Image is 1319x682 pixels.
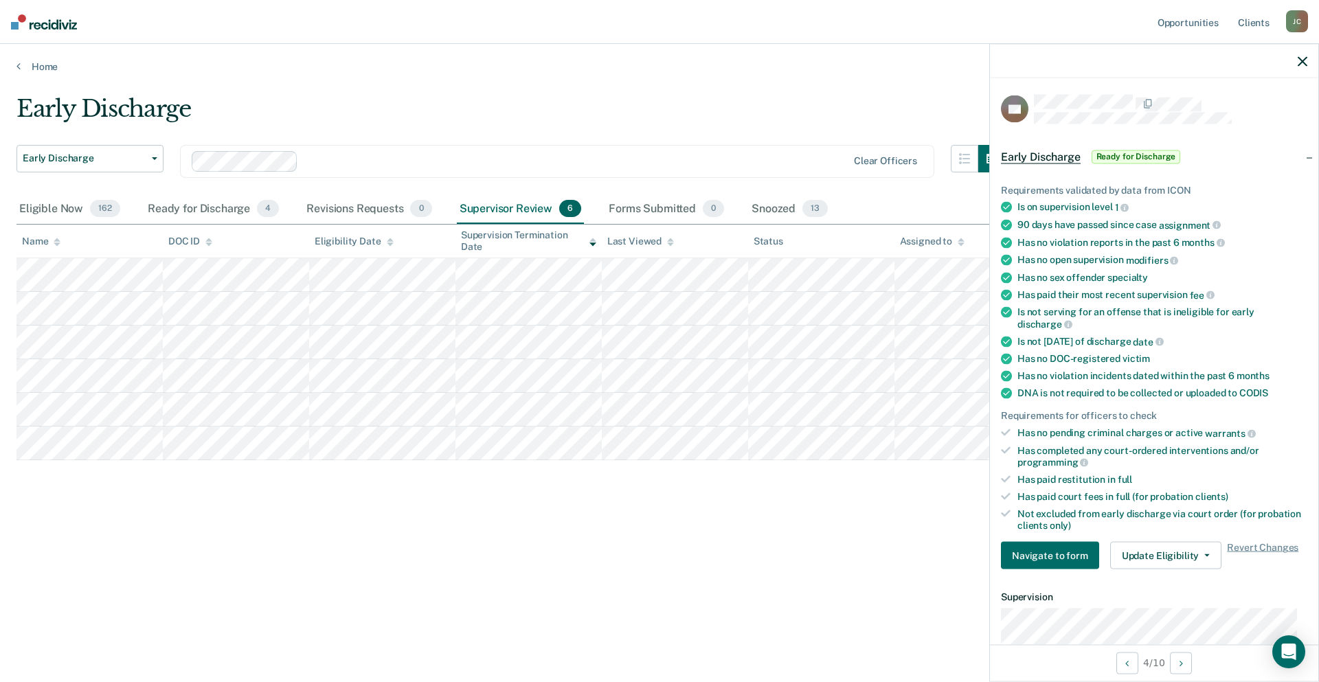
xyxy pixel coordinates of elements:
span: 0 [703,200,724,218]
div: Is on supervision level [1017,201,1307,214]
a: Home [16,60,1303,73]
span: discharge [1017,318,1072,329]
span: full [1118,474,1132,485]
div: Not excluded from early discharge via court order (for probation clients [1017,508,1307,531]
div: Last Viewed [607,236,674,247]
span: only) [1050,519,1071,530]
span: 4 [257,200,279,218]
div: Forms Submitted [606,194,727,225]
div: 90 days have passed since case [1017,218,1307,231]
span: 13 [802,200,828,218]
span: assignment [1159,219,1221,230]
span: months [1237,370,1270,381]
div: Revisions Requests [304,194,434,225]
button: Navigate to form [1001,542,1099,569]
div: 4 / 10 [990,644,1318,681]
div: Requirements validated by data from ICON [1001,184,1307,196]
div: Name [22,236,60,247]
div: Eligible Now [16,194,123,225]
span: 1 [1115,202,1129,213]
span: Early Discharge [23,152,146,164]
span: 162 [90,200,120,218]
span: Early Discharge [1001,150,1081,163]
div: Early Discharge [16,95,1006,134]
span: 6 [559,200,581,218]
div: Snoozed [749,194,831,225]
div: Has no violation reports in the past 6 [1017,236,1307,249]
div: Assigned to [900,236,965,247]
div: Is not serving for an offense that is ineligible for early [1017,306,1307,330]
img: Recidiviz [11,14,77,30]
span: clients) [1195,490,1228,501]
div: Has no open supervision [1017,254,1307,266]
div: Has no sex offender [1017,271,1307,283]
div: J C [1286,10,1308,32]
div: Is not [DATE] of discharge [1017,335,1307,348]
div: Open Intercom Messenger [1272,635,1305,668]
div: Eligibility Date [315,236,394,247]
div: Has paid restitution in [1017,474,1307,486]
span: Revert Changes [1227,542,1298,569]
a: Navigate to form link [1001,542,1105,569]
span: victim [1123,353,1150,364]
span: months [1182,237,1225,248]
span: programming [1017,457,1088,468]
div: Has no pending criminal charges or active [1017,427,1307,440]
div: Has no violation incidents dated within the past 6 [1017,370,1307,382]
span: CODIS [1239,387,1268,398]
span: date [1133,336,1163,347]
span: Ready for Discharge [1092,150,1181,163]
div: Early DischargeReady for Discharge [990,135,1318,179]
div: Has paid court fees in full (for probation [1017,490,1307,502]
span: fee [1190,289,1215,300]
button: Previous Opportunity [1116,652,1138,674]
div: Has paid their most recent supervision [1017,288,1307,301]
div: Supervision Termination Date [461,229,596,253]
div: Supervisor Review [457,194,585,225]
span: warrants [1205,427,1256,438]
button: Update Eligibility [1110,542,1221,569]
div: Has no DOC-registered [1017,353,1307,365]
div: DNA is not required to be collected or uploaded to [1017,387,1307,399]
div: DOC ID [168,236,212,247]
div: Requirements for officers to check [1001,410,1307,422]
div: Status [754,236,783,247]
span: modifiers [1126,254,1179,265]
div: Has completed any court-ordered interventions and/or [1017,444,1307,468]
dt: Supervision [1001,591,1307,603]
span: specialty [1107,271,1148,282]
div: Ready for Discharge [145,194,282,225]
span: 0 [410,200,431,218]
div: Clear officers [854,155,917,167]
button: Next Opportunity [1170,652,1192,674]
